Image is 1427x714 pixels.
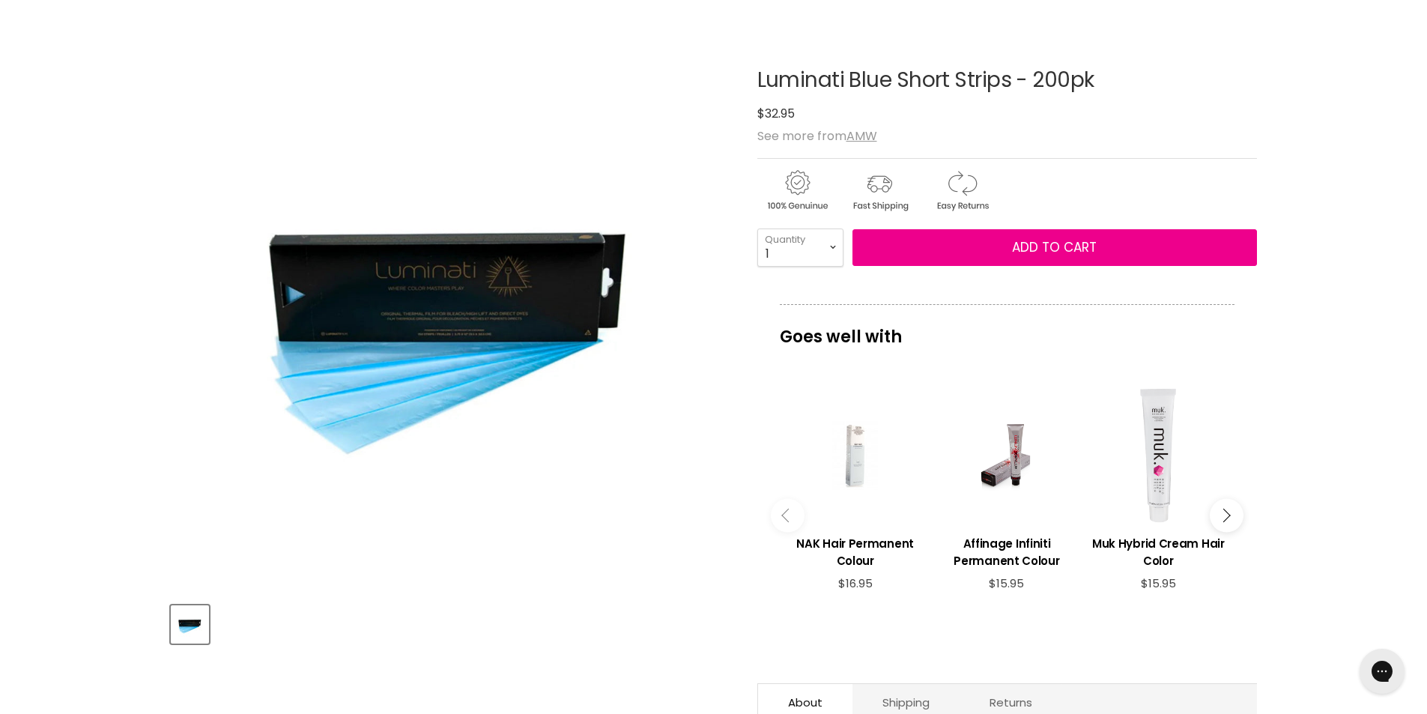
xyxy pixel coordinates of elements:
img: shipping.gif [840,168,919,214]
select: Quantity [757,229,843,266]
iframe: Gorgias live chat messenger [1352,644,1412,699]
span: See more from [757,127,877,145]
button: Add to cart [852,229,1257,267]
h3: Affinage Infiniti Permanent Colour [939,535,1075,569]
img: Luminati Blue Short Strips - 200pk [172,607,207,642]
h1: Luminati Blue Short Strips - 200pk [757,69,1257,92]
h3: Muk Hybrid Cream Hair Color [1090,535,1226,569]
div: Luminati Blue Short Strips - 200pk image. Click or Scroll to Zoom. [171,31,730,591]
span: $15.95 [1141,575,1176,591]
img: returns.gif [922,168,1002,214]
span: $32.95 [757,105,795,122]
a: View product:NAK Hair Permanent Colour [787,524,924,577]
a: View product:Muk Hybrid Cream Hair Color [1090,524,1226,577]
a: AMW [846,127,877,145]
h3: NAK Hair Permanent Colour [787,535,924,569]
img: genuine.gif [757,168,837,214]
button: Luminati Blue Short Strips - 200pk [171,605,209,644]
p: Goes well with [780,304,1234,354]
a: View product:Affinage Infiniti Permanent Colour [939,524,1075,577]
span: $15.95 [989,575,1024,591]
img: LUMIOPAQ12BL_-_Luminati_Thermal_Opaque_Highlighting_Strips_12_inch_-_Blue__33907_1800x1800.webp [170,31,730,590]
span: Add to cart [1012,238,1097,256]
span: $16.95 [838,575,873,591]
div: Product thumbnails [169,601,733,644]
